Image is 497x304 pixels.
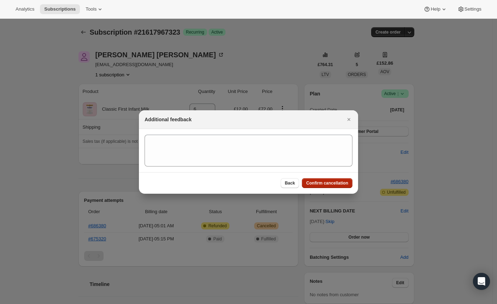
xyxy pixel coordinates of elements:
button: Analytics [11,4,39,14]
button: Settings [453,4,486,14]
button: Subscriptions [40,4,80,14]
button: Back [281,178,299,188]
span: Back [285,180,295,186]
button: Close [344,115,354,124]
button: Confirm cancellation [302,178,352,188]
button: Help [419,4,451,14]
button: Tools [81,4,108,14]
span: Settings [464,6,481,12]
span: Tools [86,6,97,12]
span: Confirm cancellation [306,180,348,186]
span: Help [431,6,440,12]
span: Subscriptions [44,6,76,12]
div: Open Intercom Messenger [473,273,490,290]
span: Analytics [16,6,34,12]
h2: Additional feedback [145,116,192,123]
